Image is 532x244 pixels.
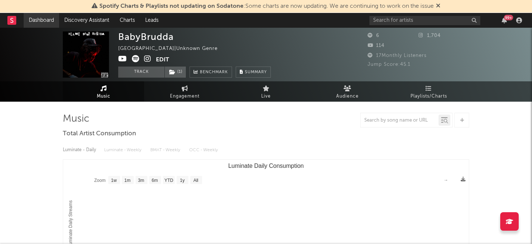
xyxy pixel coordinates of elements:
text: 1y [180,178,185,183]
span: Audience [336,92,359,101]
span: Total Artist Consumption [63,129,136,138]
span: : Some charts are now updating. We are continuing to work on the issue [99,3,434,9]
span: Spotify Charts & Playlists not updating on Sodatone [99,3,243,9]
div: BabyBrudda [118,31,174,42]
a: Playlists/Charts [388,81,469,102]
text: → [444,177,448,183]
a: Charts [115,13,140,28]
span: 1,704 [419,33,441,38]
a: Engagement [144,81,225,102]
input: Search by song name or URL [361,118,439,123]
button: Edit [156,55,169,64]
span: Summary [245,70,267,74]
span: Jump Score: 45.1 [368,62,410,67]
button: (1) [165,67,186,78]
span: Dismiss [436,3,440,9]
text: Zoom [94,178,106,183]
button: Summary [236,67,271,78]
span: Playlists/Charts [410,92,447,101]
div: [GEOGRAPHIC_DATA] | Unknown Genre [118,44,226,53]
input: Search for artists [369,16,480,25]
a: Audience [307,81,388,102]
a: Leads [140,13,164,28]
a: Benchmark [190,67,232,78]
span: 17 Monthly Listeners [368,53,427,58]
span: Engagement [170,92,199,101]
text: 3m [138,178,144,183]
button: Track [118,67,164,78]
a: Discovery Assistant [59,13,115,28]
button: 99+ [502,17,507,23]
text: YTD [164,178,173,183]
text: Luminate Daily Consumption [228,163,304,169]
span: 6 [368,33,379,38]
span: Live [261,92,271,101]
a: Live [225,81,307,102]
span: Benchmark [200,68,228,77]
span: ( 1 ) [164,67,186,78]
span: 114 [368,43,385,48]
text: All [193,178,198,183]
text: 6m [152,178,158,183]
text: 1m [125,178,131,183]
span: Music [97,92,110,101]
text: 1w [111,178,117,183]
div: 99 + [504,15,513,20]
a: Music [63,81,144,102]
a: Dashboard [24,13,59,28]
